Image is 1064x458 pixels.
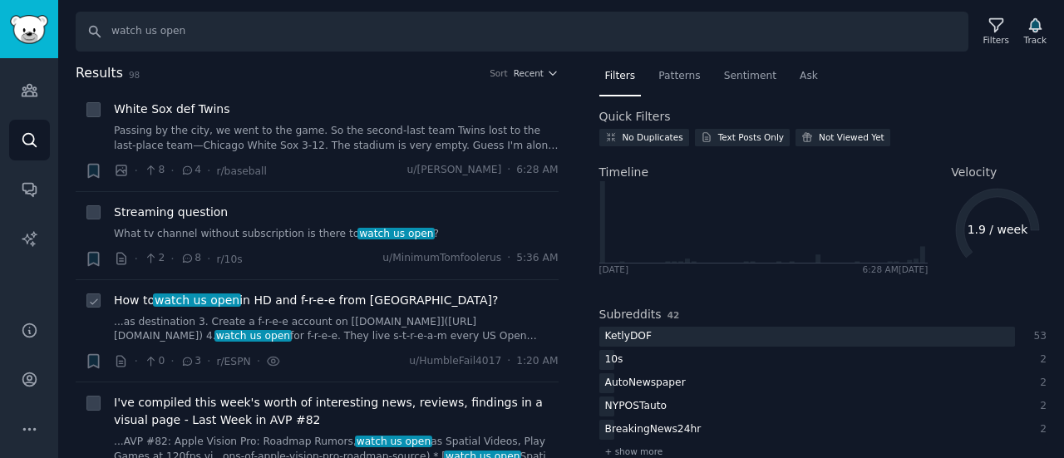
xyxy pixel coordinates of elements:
div: 2 [1032,352,1047,367]
span: u/HumbleFail4017 [409,354,501,369]
span: · [507,251,510,266]
span: · [207,250,210,268]
span: r/10s [216,254,242,265]
span: · [507,354,510,369]
div: 2 [1032,399,1047,414]
span: 2 [144,251,165,266]
span: How to in HD and f-r-e-e from [GEOGRAPHIC_DATA]? [114,292,498,309]
div: BreakingNews24hr [599,420,707,441]
span: · [170,352,174,370]
span: u/MinimumTomfoolerus [382,251,501,266]
span: Timeline [599,164,649,181]
div: Sort [490,67,508,79]
span: · [135,250,138,268]
span: 4 [180,163,201,178]
span: watch us open [214,330,292,342]
div: Text Posts Only [718,131,784,143]
span: 8 [144,163,165,178]
span: r/baseball [216,165,266,177]
div: [DATE] [599,263,629,275]
h2: Subreddits [599,306,662,323]
span: u/[PERSON_NAME] [407,163,502,178]
div: AutoNewspaper [599,373,692,394]
span: · [257,352,260,370]
div: 10s [599,350,629,371]
span: watch us open [153,293,241,307]
span: 6:28 AM [516,163,558,178]
button: Recent [514,67,559,79]
text: 1.9 / week [968,223,1029,236]
a: White Sox def Twins [114,101,230,118]
span: 98 [129,70,140,80]
span: Ask [800,69,818,84]
span: Velocity [951,164,997,181]
span: 42 [667,310,680,320]
span: r/ESPN [216,356,250,367]
span: 1:20 AM [516,354,558,369]
span: Sentiment [724,69,776,84]
span: 5:36 AM [516,251,558,266]
button: Track [1018,14,1052,49]
input: Search Keyword [76,12,968,52]
div: 53 [1032,329,1047,344]
span: · [207,352,210,370]
span: Results [76,63,123,84]
span: Patterns [658,69,700,84]
div: Track [1024,34,1047,46]
div: Not Viewed Yet [819,131,884,143]
span: 3 [180,354,201,369]
a: What tv channel without subscription is there towatch us open? [114,227,559,242]
span: · [170,162,174,180]
span: + show more [605,446,663,457]
div: 2 [1032,376,1047,391]
div: KetlyDOF [599,327,658,347]
a: I've compiled this week's worth of interesting news, reviews, findings in a visual page - Last We... [114,394,559,429]
span: watch us open [357,228,435,239]
a: ...as destination 3. Create a f-r-e-e account on [[DOMAIN_NAME]]([URL][DOMAIN_NAME]) 4.watch us o... [114,315,559,344]
div: No Duplicates [623,131,683,143]
div: Filters [983,34,1009,46]
a: Passing by the city, we went to the game. So the second-last team Twins lost to the last-place te... [114,124,559,153]
h2: Quick Filters [599,108,671,126]
span: · [135,162,138,180]
div: 6:28 AM [DATE] [863,263,929,275]
div: 2 [1032,422,1047,437]
img: GummySearch logo [10,15,48,44]
span: Filters [605,69,636,84]
span: · [507,163,510,178]
span: watch us open [355,436,432,447]
span: 0 [144,354,165,369]
span: Recent [514,67,544,79]
a: Streaming question [114,204,228,221]
span: 8 [180,251,201,266]
span: · [135,352,138,370]
div: NYPOSTauto [599,396,672,417]
a: How towatch us openin HD and f-r-e-e from [GEOGRAPHIC_DATA]? [114,292,498,309]
span: · [207,162,210,180]
span: · [170,250,174,268]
